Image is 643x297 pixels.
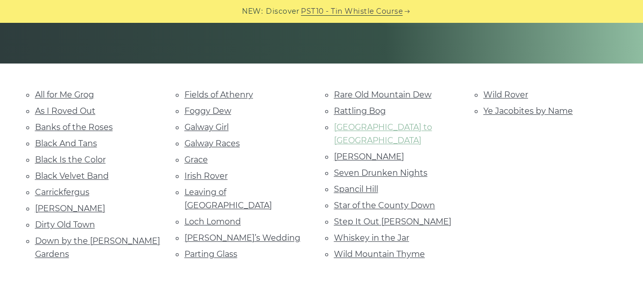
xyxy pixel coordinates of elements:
[334,168,427,178] a: Seven Drunken Nights
[185,187,272,210] a: Leaving of [GEOGRAPHIC_DATA]
[35,155,106,164] a: Black Is the Color
[185,139,240,148] a: Galway Races
[35,122,113,132] a: Banks of the Roses
[334,152,404,161] a: [PERSON_NAME]
[483,106,573,116] a: Ye Jacobites by Name
[185,122,229,132] a: Galway Girl
[185,90,253,100] a: Fields of Athenry
[185,155,208,164] a: Grace
[185,217,241,226] a: Loch Lomond
[266,6,299,17] span: Discover
[185,233,300,243] a: [PERSON_NAME]’s Wedding
[334,106,386,116] a: Rattling Bog
[334,233,409,243] a: Whiskey in the Jar
[185,171,228,181] a: Irish Rover
[185,106,231,116] a: Foggy Dew
[35,139,97,148] a: Black And Tans
[35,90,94,100] a: All for Me Grog
[483,90,528,100] a: Wild Rover
[334,184,378,194] a: Spancil Hill
[242,6,263,17] span: NEW:
[334,249,425,259] a: Wild Mountain Thyme
[35,171,109,181] a: Black Velvet Band
[35,187,89,197] a: Carrickfergus
[35,106,96,116] a: As I Roved Out
[334,90,432,100] a: Rare Old Mountain Dew
[35,236,160,259] a: Down by the [PERSON_NAME] Gardens
[334,217,451,226] a: Step It Out [PERSON_NAME]
[35,204,105,213] a: [PERSON_NAME]
[35,220,95,229] a: Dirty Old Town
[334,122,432,145] a: [GEOGRAPHIC_DATA] to [GEOGRAPHIC_DATA]
[334,201,435,210] a: Star of the County Down
[185,249,237,259] a: Parting Glass
[301,6,403,17] a: PST10 - Tin Whistle Course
